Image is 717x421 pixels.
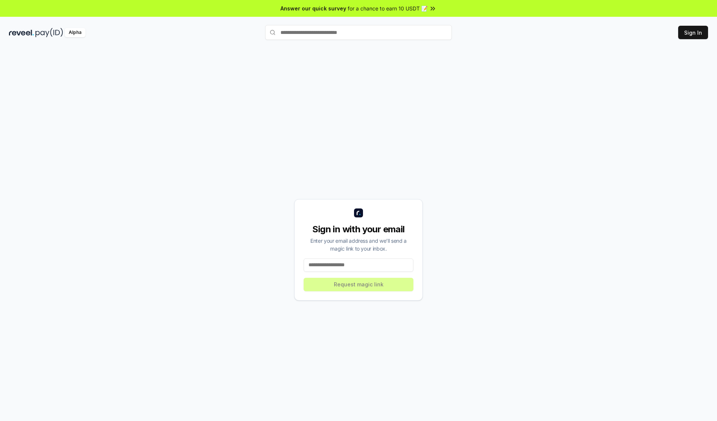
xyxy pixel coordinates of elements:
div: Enter your email address and we’ll send a magic link to your inbox. [304,237,413,252]
div: Alpha [65,28,86,37]
img: pay_id [35,28,63,37]
div: Sign in with your email [304,223,413,235]
span: Answer our quick survey [280,4,346,12]
img: logo_small [354,208,363,217]
img: reveel_dark [9,28,34,37]
span: for a chance to earn 10 USDT 📝 [348,4,428,12]
button: Sign In [678,26,708,39]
